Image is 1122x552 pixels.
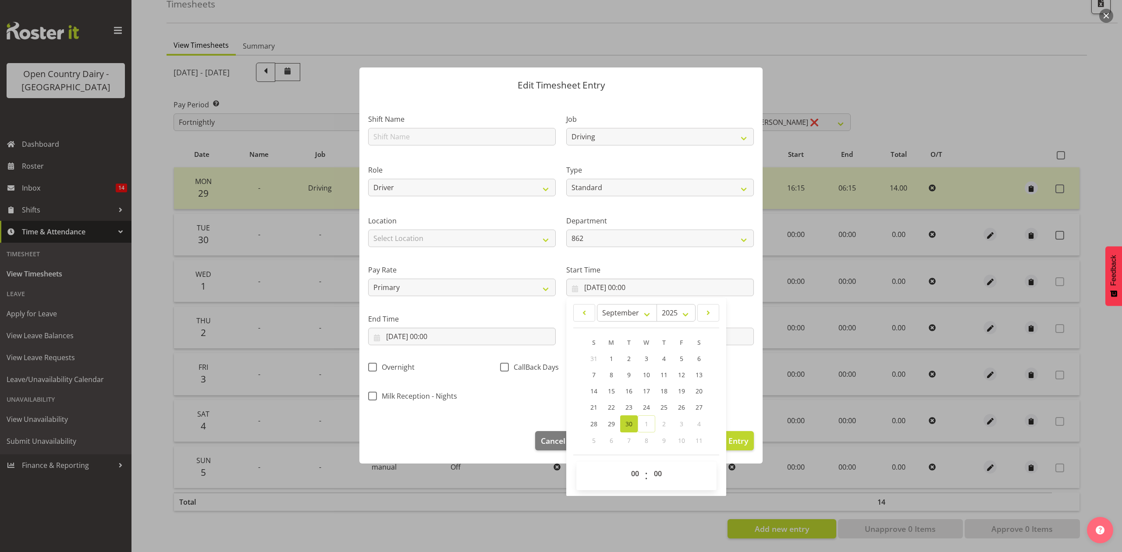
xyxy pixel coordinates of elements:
[620,399,638,415] a: 23
[645,436,648,445] span: 8
[610,354,613,363] span: 1
[541,435,565,446] span: Cancel
[368,165,556,175] label: Role
[603,367,620,383] a: 8
[368,265,556,275] label: Pay Rate
[697,420,701,428] span: 4
[645,465,648,487] span: :
[590,403,597,411] span: 21
[643,387,650,395] span: 17
[368,314,556,324] label: End Time
[566,165,754,175] label: Type
[660,387,668,395] span: 18
[638,367,655,383] a: 10
[673,367,690,383] a: 12
[603,383,620,399] a: 15
[680,354,683,363] span: 5
[377,392,457,400] span: Milk Reception - Nights
[620,350,638,367] a: 2
[690,350,708,367] a: 6
[696,403,703,411] span: 27
[645,420,648,428] span: 1
[680,338,683,347] span: F
[566,265,754,275] label: Start Time
[662,420,666,428] span: 2
[566,279,754,296] input: Click to select...
[608,403,615,411] span: 22
[608,338,614,347] span: M
[655,399,673,415] a: 25
[1105,246,1122,306] button: Feedback - Show survey
[1110,255,1118,286] span: Feedback
[643,338,649,347] span: W
[662,436,666,445] span: 9
[566,114,754,124] label: Job
[697,338,701,347] span: S
[638,399,655,415] a: 24
[368,81,754,90] p: Edit Timesheet Entry
[610,436,613,445] span: 6
[643,403,650,411] span: 24
[696,436,703,445] span: 11
[368,216,556,226] label: Location
[645,354,648,363] span: 3
[662,354,666,363] span: 4
[603,399,620,415] a: 22
[690,367,708,383] a: 13
[590,354,597,363] span: 31
[699,435,748,446] span: Update Entry
[655,367,673,383] a: 11
[377,363,415,372] span: Overnight
[655,350,673,367] a: 4
[678,403,685,411] span: 26
[696,371,703,379] span: 13
[585,415,603,432] a: 28
[368,128,556,145] input: Shift Name
[590,387,597,395] span: 14
[603,415,620,432] a: 29
[660,371,668,379] span: 11
[697,354,701,363] span: 6
[368,328,556,345] input: Click to select...
[696,387,703,395] span: 20
[585,367,603,383] a: 7
[627,436,631,445] span: 7
[627,338,631,347] span: T
[655,383,673,399] a: 18
[638,383,655,399] a: 17
[608,387,615,395] span: 15
[690,399,708,415] a: 27
[620,367,638,383] a: 9
[625,420,632,428] span: 30
[662,338,666,347] span: T
[592,371,596,379] span: 7
[620,415,638,432] a: 30
[368,114,556,124] label: Shift Name
[1096,526,1104,534] img: help-xxl-2.png
[535,431,571,450] button: Cancel
[673,350,690,367] a: 5
[625,403,632,411] span: 23
[608,420,615,428] span: 29
[590,420,597,428] span: 28
[678,387,685,395] span: 19
[690,383,708,399] a: 20
[509,363,559,372] span: CallBack Days
[566,216,754,226] label: Department
[627,371,631,379] span: 9
[603,350,620,367] a: 1
[627,354,631,363] span: 2
[678,371,685,379] span: 12
[660,403,668,411] span: 25
[673,399,690,415] a: 26
[625,387,632,395] span: 16
[592,436,596,445] span: 5
[620,383,638,399] a: 16
[643,371,650,379] span: 10
[638,350,655,367] a: 3
[585,383,603,399] a: 14
[610,371,613,379] span: 8
[678,436,685,445] span: 10
[673,383,690,399] a: 19
[592,338,596,347] span: S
